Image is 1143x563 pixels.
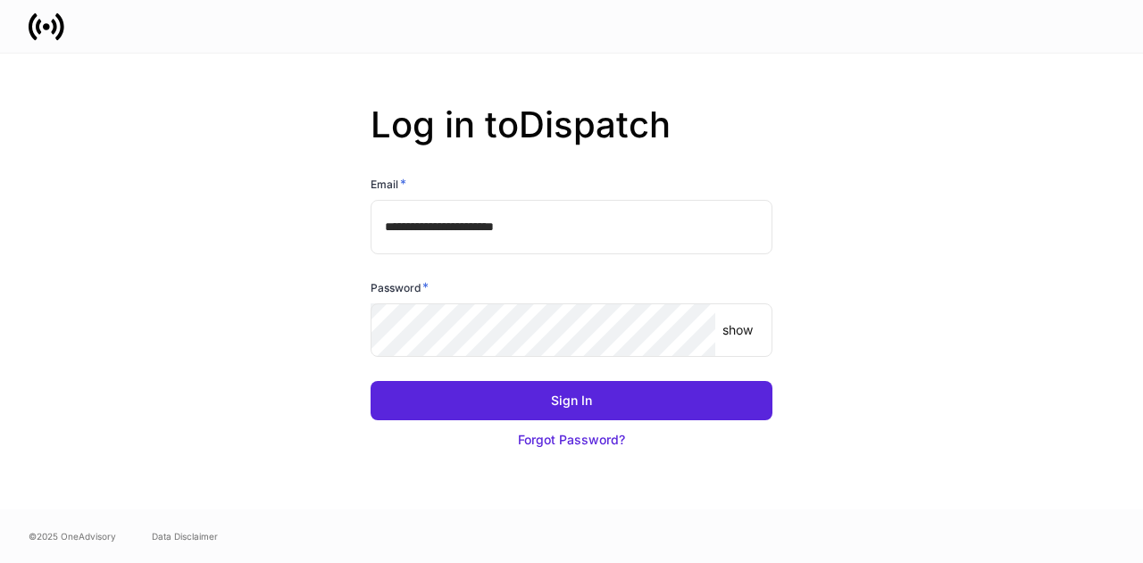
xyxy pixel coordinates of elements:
[371,278,429,296] h6: Password
[152,529,218,543] a: Data Disclaimer
[29,529,116,543] span: © 2025 OneAdvisory
[722,321,753,339] p: show
[551,392,592,410] div: Sign In
[371,381,772,420] button: Sign In
[371,103,772,175] h2: Log in to Dispatch
[371,420,772,460] button: Forgot Password?
[371,175,406,193] h6: Email
[518,431,625,449] div: Forgot Password?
